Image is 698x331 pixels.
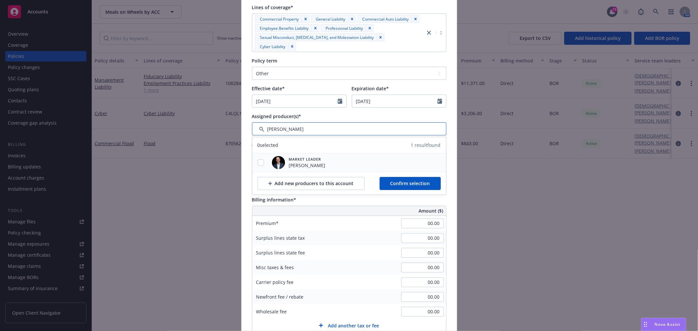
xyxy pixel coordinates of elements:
span: Lines of coverage* [252,4,294,10]
span: Billing information* [252,197,296,203]
span: Confirm selection [390,180,430,186]
span: Carrier policy fee [256,279,294,285]
span: Employee Benefits Liability [260,25,309,32]
svg: Calendar [338,98,342,104]
div: Remove [object Object] [377,33,385,41]
span: Professional Liability [323,25,363,32]
div: Remove [object Object] [366,24,374,32]
span: 1 result found [411,142,441,148]
span: Surplus lines state fee [256,250,305,256]
span: Commercial Property [260,16,299,23]
span: Newfront fee / rebate [256,294,304,300]
button: Nova Assist [641,318,686,331]
span: Amount ($) [419,207,443,214]
span: Commercial Auto Liability [363,16,409,23]
input: Filter by keyword... [252,122,446,135]
span: Professional Liability [326,25,363,32]
div: Remove [object Object] [348,15,356,23]
div: Remove [object Object] [288,43,296,50]
input: 0.00 [401,218,444,228]
img: employee photo [272,156,285,169]
input: 0.00 [401,307,444,317]
a: close [425,29,433,37]
button: Add new producers to this account [258,177,365,190]
div: Remove [object Object] [302,15,310,23]
div: Drag to move [641,318,650,331]
span: Cyber Liability [258,43,286,50]
span: Sexual Misconduct, [MEDICAL_DATA], and Molestation Liability [260,34,374,41]
span: Nova Assist [655,322,681,327]
span: Assigned producer(s)* [252,113,301,119]
span: Policy term [252,58,277,64]
span: Cyber Liability [260,43,286,50]
input: 0.00 [401,248,444,258]
span: General Liability [313,16,346,23]
span: Effective date* [252,85,285,92]
input: MM/DD/YYYY [352,95,438,107]
input: 0.00 [401,277,444,287]
span: Expiration date* [352,85,389,92]
input: 0.00 [401,233,444,243]
span: Sexual Misconduct, [MEDICAL_DATA], and Molestation Liability [258,34,374,41]
button: Confirm selection [380,177,441,190]
span: Employee Benefits Liability [258,25,309,32]
span: Surplus lines state tax [256,235,305,241]
input: 0.00 [401,263,444,272]
div: Add new producers to this account [268,177,354,190]
span: Add another tax or fee [328,322,379,329]
input: 0.00 [401,292,444,302]
span: 0 selected [258,142,278,148]
span: Premium [256,220,279,226]
span: Commercial Property [258,16,299,23]
svg: Calendar [438,98,442,104]
span: Commercial Auto Liability [360,16,409,23]
span: Market Leader [289,156,326,162]
div: Remove [object Object] [412,15,420,23]
div: Remove [object Object] [312,24,319,32]
span: Wholesale fee [256,308,287,315]
span: Misc taxes & fees [256,264,294,270]
span: [PERSON_NAME] [289,162,326,169]
span: General Liability [316,16,346,23]
input: MM/DD/YYYY [252,95,338,107]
